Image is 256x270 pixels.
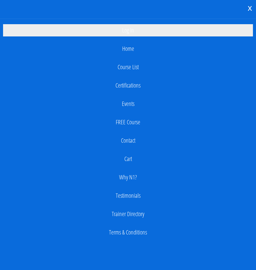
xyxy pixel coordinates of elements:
a: Home [3,43,253,55]
a: Course List [3,61,253,73]
a: Terms & Conditions [3,226,253,238]
a: Cart [3,153,253,165]
div: x [244,2,256,14]
a: Testimonials [3,189,253,202]
a: Log In [3,24,253,36]
a: Why N1? [3,171,253,183]
a: Trainer Directory [3,208,253,220]
a: Events [3,98,253,110]
a: Contact [3,134,253,147]
a: FREE Course [3,116,253,128]
a: Certifications [3,79,253,92]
